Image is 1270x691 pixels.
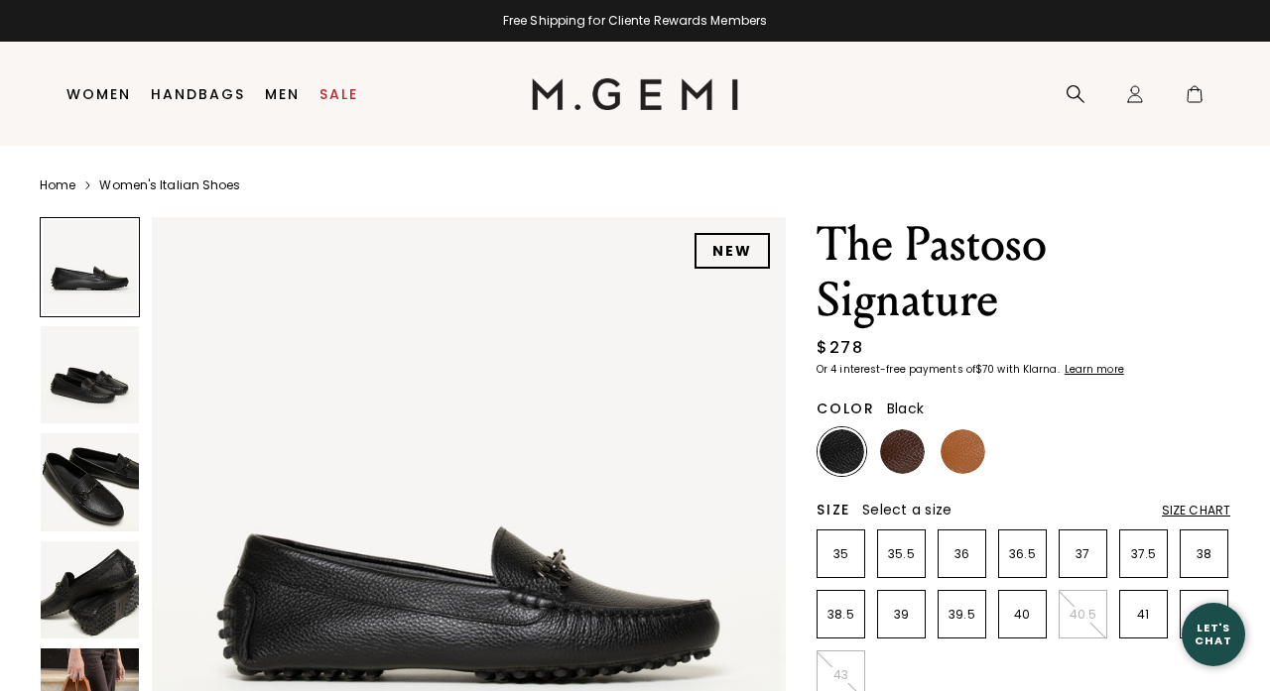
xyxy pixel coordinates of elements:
[878,607,925,623] p: 39
[1181,607,1227,623] p: 42
[999,546,1046,562] p: 36.5
[817,217,1230,328] h1: The Pastoso Signature
[818,667,864,683] p: 43
[817,401,875,416] h2: Color
[1182,622,1245,646] div: Let's Chat
[1120,546,1167,562] p: 37.5
[880,429,925,474] img: Chocolate
[818,607,864,623] p: 38.5
[151,86,245,102] a: Handbags
[99,177,240,193] a: Women's Italian Shoes
[817,502,850,518] h2: Size
[817,336,863,360] div: $278
[1060,546,1106,562] p: 37
[1060,607,1106,623] p: 40.5
[695,233,770,269] div: NEW
[939,546,985,562] p: 36
[41,326,139,424] img: The Pastoso Signature
[1065,362,1124,377] klarna-placement-style-cta: Learn more
[66,86,131,102] a: Women
[817,362,975,377] klarna-placement-style-body: Or 4 interest-free payments of
[40,177,75,193] a: Home
[975,362,994,377] klarna-placement-style-amount: $70
[941,429,985,474] img: Tan
[862,500,952,519] span: Select a size
[265,86,300,102] a: Men
[1162,503,1230,518] div: Size Chart
[1120,607,1167,623] p: 41
[997,362,1062,377] klarna-placement-style-body: with Klarna
[818,546,864,562] p: 35
[939,607,985,623] p: 39.5
[1063,364,1124,376] a: Learn more
[999,607,1046,623] p: 40
[41,541,139,639] img: The Pastoso Signature
[319,86,358,102] a: Sale
[887,399,924,418] span: Black
[532,78,739,110] img: M.Gemi
[878,546,925,562] p: 35.5
[41,433,139,531] img: The Pastoso Signature
[1181,546,1227,562] p: 38
[820,429,864,474] img: Black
